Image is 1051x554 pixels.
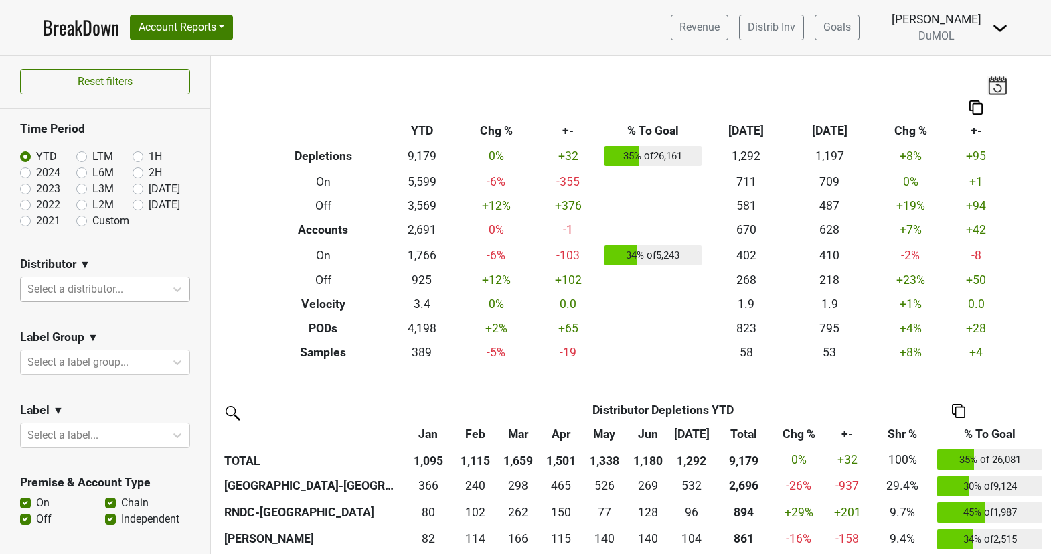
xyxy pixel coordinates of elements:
[714,446,774,473] th: 9,179
[950,143,1003,170] td: +95
[950,316,1003,340] td: +28
[672,504,711,521] div: 96
[704,269,788,293] td: 268
[260,269,387,293] th: Off
[872,218,950,242] td: +7 %
[36,181,60,197] label: 2023
[458,477,493,494] div: 240
[402,499,455,526] td: 80.4
[457,143,536,170] td: 0 %
[950,194,1003,218] td: +94
[872,340,950,364] td: +8 %
[36,511,52,527] label: Off
[540,446,582,473] th: 1,501
[221,401,242,423] img: filter
[788,316,872,340] td: 795
[387,194,457,218] td: 3,569
[92,197,114,213] label: L2M
[704,316,788,340] td: 823
[455,499,496,526] td: 102.4
[20,69,190,94] button: Reset filters
[20,476,190,490] h3: Premise & Account Type
[582,526,627,553] td: 140.333
[536,293,602,317] td: 0.0
[457,119,536,143] th: Chg %
[714,473,774,500] th: 2695.603
[585,504,625,521] div: 77
[455,473,496,500] td: 240.1
[496,499,540,526] td: 261.5
[872,293,950,317] td: +1 %
[872,119,950,143] th: Chg %
[457,194,536,218] td: +12 %
[871,422,934,446] th: Shr %: activate to sort column ascending
[405,477,452,494] div: 366
[585,477,625,494] div: 526
[987,76,1007,94] img: last_updated_date
[718,477,771,494] div: 2,696
[387,269,457,293] td: 925
[704,169,788,194] td: 711
[788,194,872,218] td: 487
[387,143,457,170] td: 9,179
[837,453,858,466] span: +32
[672,477,711,494] div: 532
[815,15,860,40] a: Goals
[969,100,983,115] img: Copy to clipboard
[827,504,868,521] div: +201
[92,149,113,165] label: LTM
[871,473,934,500] td: 29.4%
[704,340,788,364] td: 58
[627,446,669,473] th: 1,180
[457,316,536,340] td: +2 %
[455,422,496,446] th: Feb: activate to sort column ascending
[536,169,602,194] td: -355
[950,169,1003,194] td: +1
[601,119,704,143] th: % To Goal
[871,499,934,526] td: 9.7%
[536,119,602,143] th: +-
[221,473,402,500] th: [GEOGRAPHIC_DATA]-[GEOGRAPHIC_DATA]
[788,143,872,170] td: 1,197
[387,242,457,269] td: 1,766
[457,242,536,269] td: -6 %
[458,504,493,521] div: 102
[950,340,1003,364] td: +4
[827,530,868,547] div: -158
[950,242,1003,269] td: -8
[774,422,824,446] th: Chg %: activate to sort column ascending
[540,499,582,526] td: 150.167
[823,422,871,446] th: +-: activate to sort column ascending
[260,143,387,170] th: Depletions
[36,213,60,229] label: 2021
[536,194,602,218] td: +376
[387,316,457,340] td: 4,198
[387,340,457,364] td: 389
[872,242,950,269] td: -2 %
[457,340,536,364] td: -5 %
[739,15,804,40] a: Distrib Inv
[402,526,455,553] td: 81.668
[121,511,179,527] label: Independent
[704,194,788,218] td: 581
[121,495,149,511] label: Chain
[671,15,728,40] a: Revenue
[496,526,540,553] td: 166.334
[36,495,50,511] label: On
[872,269,950,293] td: +23 %
[260,194,387,218] th: Off
[788,269,872,293] td: 218
[934,422,1046,446] th: % To Goal: activate to sort column ascending
[950,293,1003,317] td: 0.0
[872,143,950,170] td: +8 %
[631,504,665,521] div: 128
[20,330,84,344] h3: Label Group
[544,477,578,494] div: 465
[952,404,965,418] img: Copy to clipboard
[704,242,788,269] td: 402
[455,526,496,553] td: 114.167
[871,446,934,473] td: 100%
[718,530,771,547] div: 861
[260,242,387,269] th: On
[92,181,114,197] label: L3M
